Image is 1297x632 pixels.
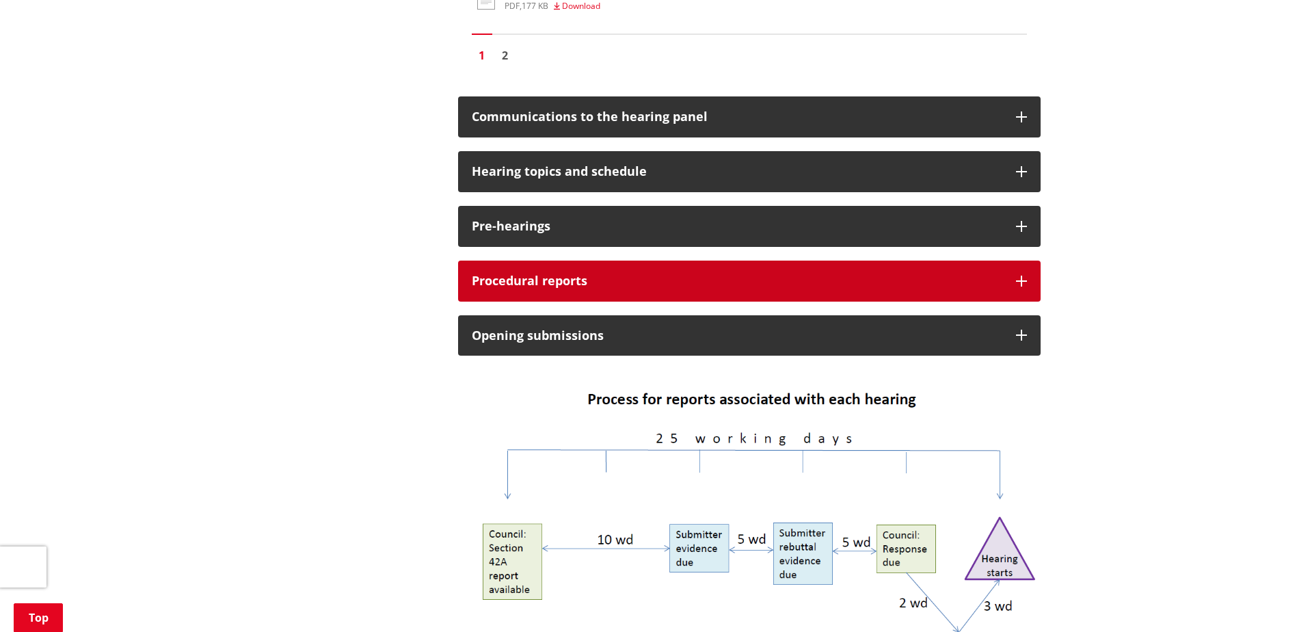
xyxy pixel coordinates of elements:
h3: Hearing topics and schedule [472,165,1002,179]
button: Communications to the hearing panel [458,96,1041,137]
a: Page 1 [472,45,492,66]
div: Pre-hearings [472,220,1002,233]
iframe: Messenger Launcher [1234,575,1283,624]
button: Hearing topics and schedule [458,151,1041,192]
h3: Communications to the hearing panel [472,110,1002,124]
button: Procedural reports [458,261,1041,302]
h3: Opening submissions [472,329,1002,343]
button: Opening submissions [458,315,1041,356]
h3: Procedural reports [472,274,1002,288]
a: Top [14,603,63,632]
button: Pre-hearings [458,206,1041,247]
div: , [505,2,821,10]
nav: Pagination [472,34,1027,69]
a: Go to page 2 [495,45,516,66]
